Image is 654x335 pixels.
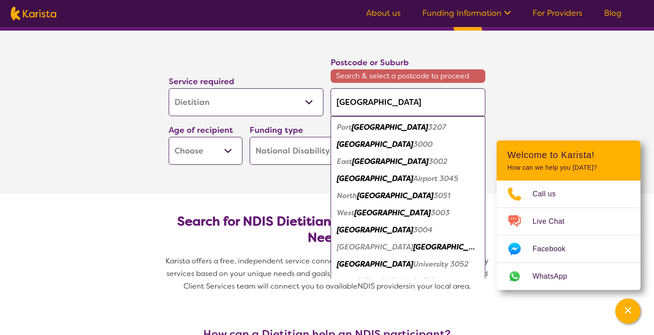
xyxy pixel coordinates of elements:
[615,299,641,324] button: Channel Menu
[335,136,481,153] div: Melbourne 3000
[358,281,375,291] span: NDIS
[337,276,358,286] em: South
[358,276,434,286] em: [GEOGRAPHIC_DATA]
[335,239,481,256] div: St Kilda Road Melbourne 3004
[337,225,413,235] em: [GEOGRAPHIC_DATA]
[409,281,471,291] span: in your local area.
[413,140,433,149] em: 3000
[497,140,641,290] div: Channel Menu
[533,8,582,18] a: For Providers
[335,187,481,204] div: North Melbourne 3051
[422,8,511,18] a: Funding Information
[11,7,56,20] img: Karista logo
[335,204,481,222] div: West Melbourne 3003
[507,149,630,160] h2: Welcome to Karista!
[434,191,450,200] em: 3051
[331,57,409,68] label: Postcode or Suburb
[434,276,452,286] em: 3205
[428,122,446,132] em: 3207
[497,263,641,290] a: Web link opens in a new tab.
[352,122,428,132] em: [GEOGRAPHIC_DATA]
[169,125,233,136] label: Age of recipient
[337,140,413,149] em: [GEOGRAPHIC_DATA]
[376,281,409,291] span: providers
[337,259,413,269] em: [GEOGRAPHIC_DATA]
[354,208,431,217] em: [GEOGRAPHIC_DATA]
[533,242,576,256] span: Facebook
[431,208,450,217] em: 3003
[337,191,357,200] em: North
[337,174,413,183] em: [GEOGRAPHIC_DATA]
[337,157,352,166] em: East
[331,88,485,116] input: Type
[337,208,354,217] em: West
[357,191,434,200] em: [GEOGRAPHIC_DATA]
[169,76,234,87] label: Service required
[604,8,622,18] a: Blog
[533,270,578,283] span: WhatsApp
[335,222,481,239] div: Melbourne 3004
[331,69,485,83] span: Search & select a postcode to proceed
[250,125,303,136] label: Funding type
[533,215,575,228] span: Live Chat
[413,259,469,269] em: University 3052
[166,256,490,291] span: Karista offers a free, independent service connecting you with Dietitians and other disability se...
[497,181,641,290] ul: Choose channel
[337,242,413,252] em: [GEOGRAPHIC_DATA]
[352,157,429,166] em: [GEOGRAPHIC_DATA]
[429,157,448,166] em: 3002
[335,153,481,170] div: East Melbourne 3002
[366,8,401,18] a: About us
[335,273,481,290] div: South Melbourne 3205
[507,164,630,172] p: How can we help you [DATE]?
[413,242,490,252] em: [GEOGRAPHIC_DATA]
[335,256,481,273] div: Melbourne University 3052
[413,174,458,183] em: Airport 3045
[176,213,478,246] h2: Search for NDIS Dietitians by Location & Specific Needs
[335,119,481,136] div: Port Melbourne 3207
[533,187,567,201] span: Call us
[335,170,481,187] div: Melbourne Airport 3045
[337,122,352,132] em: Port
[413,225,433,235] em: 3004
